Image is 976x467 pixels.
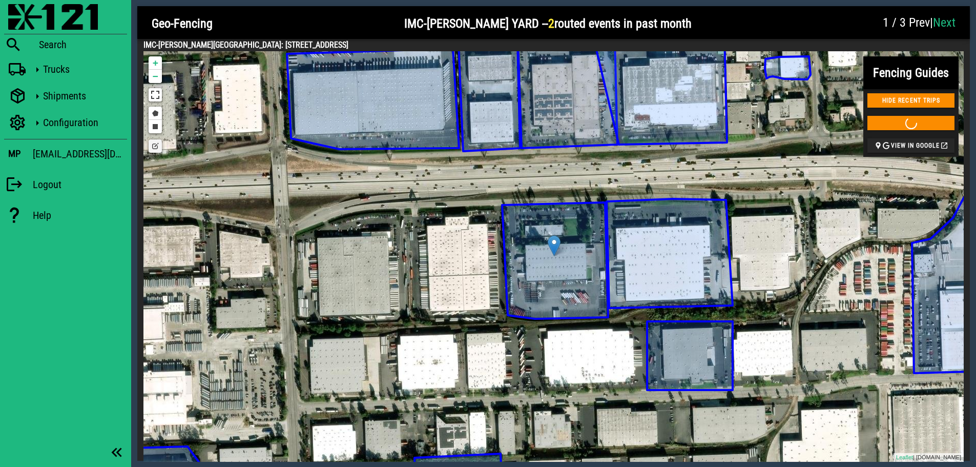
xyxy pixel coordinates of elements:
[149,88,162,101] a: View Fullscreen
[548,16,554,31] span: 2
[149,120,162,133] a: Draw a rectangle
[873,64,949,82] h2: Fencing Guides
[404,14,692,33] h2: IMC-[PERSON_NAME] YARD -- routed events in past month
[152,14,213,33] h2: Geo-Fencing
[43,116,123,129] div: Configuration
[874,97,948,104] span: Hide Recent Trips
[894,453,964,462] div: | [DOMAIN_NAME]
[867,138,954,153] button: View in Google
[909,15,930,30] span: Prev
[867,93,954,108] button: Hide Recent Trips
[39,38,127,51] div: Search
[863,134,959,157] a: View in Google
[4,4,127,32] a: Blackfly
[874,141,948,150] span: View in Google
[33,146,127,162] div: [EMAIL_ADDRESS][DOMAIN_NAME]
[4,201,127,230] a: Help
[33,209,127,221] div: Help
[149,56,162,70] a: Zoom in
[933,15,956,30] a: Next
[8,148,20,159] h3: MP
[896,454,913,460] a: Leaflet
[149,107,162,120] a: Draw a polygon
[883,14,956,31] h2: |
[149,70,162,83] a: Zoom out
[143,39,964,51] h4: IMC-[PERSON_NAME][GEOGRAPHIC_DATA]: [STREET_ADDRESS]
[33,178,127,191] div: Logout
[149,139,162,153] a: No layers to edit
[43,90,123,102] div: Shipments
[43,63,123,75] div: Trucks
[883,15,906,30] span: 1 / 3
[8,4,98,30] img: 87f0f0e.png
